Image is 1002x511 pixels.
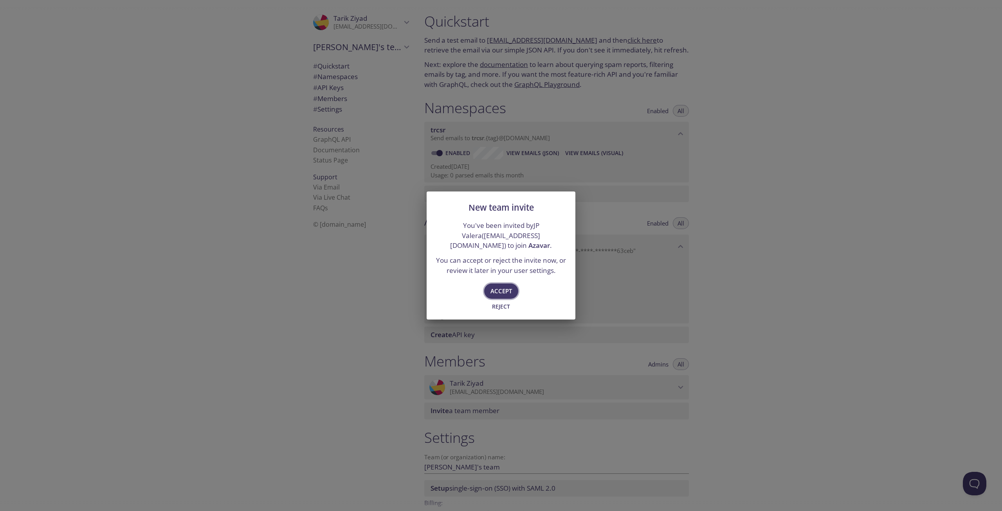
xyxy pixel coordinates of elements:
span: Azavar [528,241,550,250]
p: You've been invited by JP Valera ( ) to join . [436,220,566,251]
button: Reject [488,300,514,313]
span: New team invite [469,202,534,213]
span: Accept [490,286,512,296]
a: [EMAIL_ADDRESS][DOMAIN_NAME] [450,231,540,250]
span: Reject [490,302,512,311]
p: You can accept or reject the invite now, or review it later in your user settings. [436,255,566,275]
button: Accept [484,283,518,298]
